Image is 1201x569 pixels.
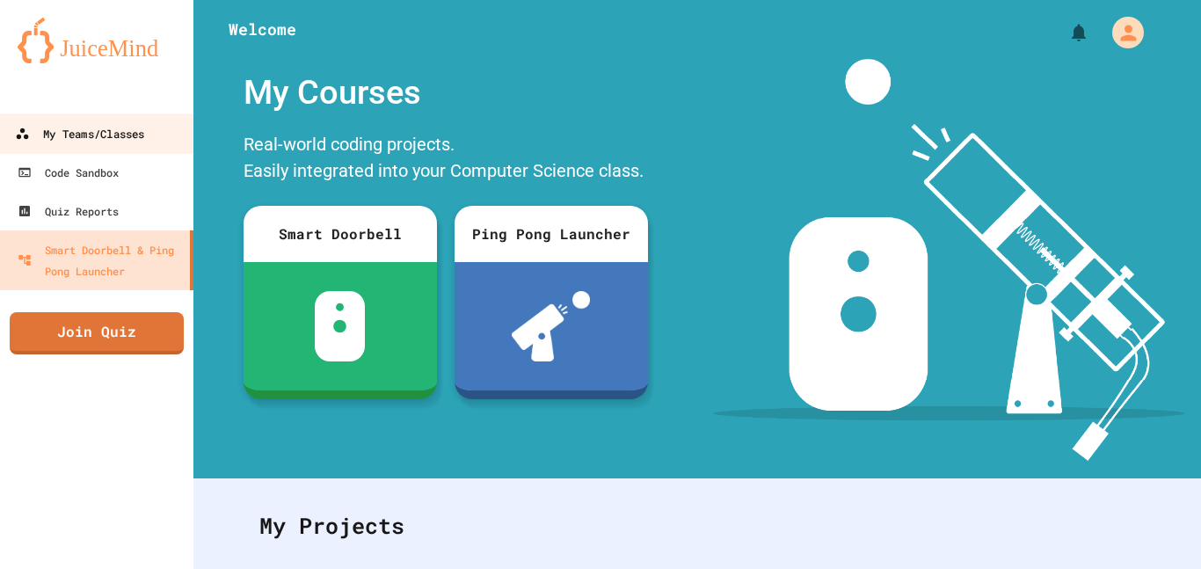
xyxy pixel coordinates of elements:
[10,312,184,354] a: Join Quiz
[244,206,437,262] div: Smart Doorbell
[235,127,657,193] div: Real-world coding projects. Easily integrated into your Computer Science class.
[18,18,176,63] img: logo-orange.svg
[455,206,648,262] div: Ping Pong Launcher
[315,291,365,361] img: sdb-white.svg
[235,59,657,127] div: My Courses
[1036,18,1094,47] div: My Notifications
[18,162,119,183] div: Code Sandbox
[18,201,119,222] div: Quiz Reports
[18,239,183,281] div: Smart Doorbell & Ping Pong Launcher
[15,123,144,145] div: My Teams/Classes
[1094,12,1148,53] div: My Account
[512,291,590,361] img: ppl-with-ball.png
[242,492,1153,560] div: My Projects
[713,59,1184,461] img: banner-image-my-projects.png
